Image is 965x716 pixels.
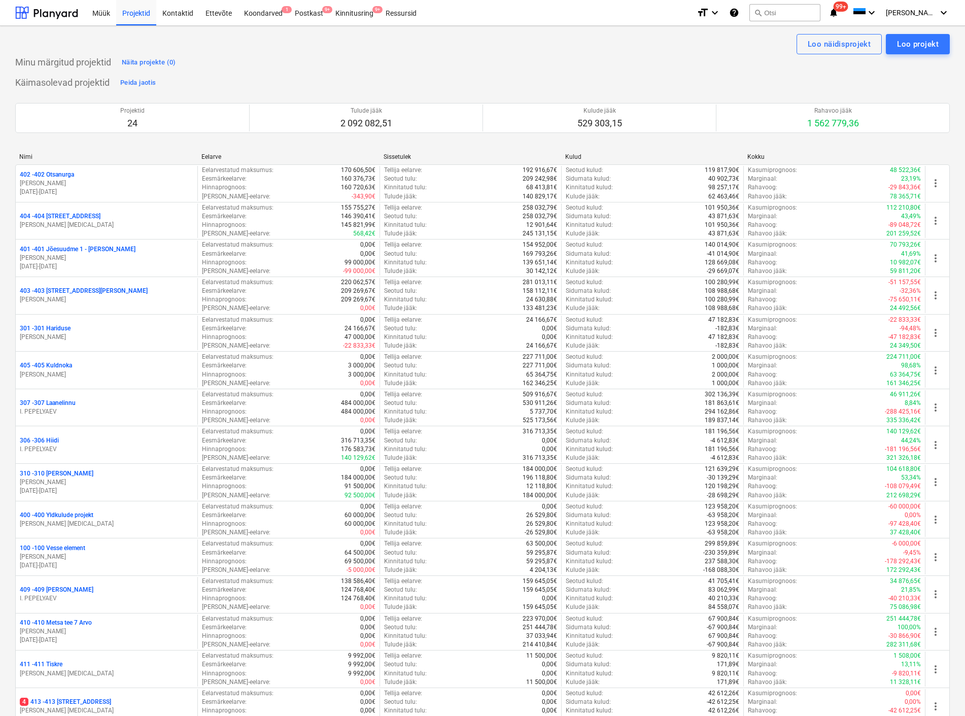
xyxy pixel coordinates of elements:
button: Loo projekt [886,34,950,54]
p: [PERSON_NAME]-eelarve : [202,379,270,388]
p: Rahavoo jääk : [748,229,787,238]
p: 2 000,00€ [712,370,739,379]
p: Kasumiprognoos : [748,166,797,175]
p: 281 013,11€ [523,278,557,287]
p: 258 032,79€ [523,203,557,212]
p: Kinnitatud tulu : [384,333,427,342]
p: Seotud tulu : [384,287,417,295]
p: [PERSON_NAME] [20,295,193,304]
p: -75 650,11€ [888,295,921,304]
p: Marginaal : [748,212,777,221]
p: 65 364,75€ [526,370,557,379]
p: [PERSON_NAME]-eelarve : [202,342,270,350]
i: notifications [829,7,839,19]
p: 41,69% [901,250,921,258]
p: Sidumata kulud : [566,212,611,221]
p: Rahavoog : [748,258,777,267]
p: 0,00€ [360,316,375,324]
div: 100 -100 Vesse element[PERSON_NAME][DATE]-[DATE] [20,544,193,570]
p: Seotud tulu : [384,212,417,221]
p: -47 182,83€ [888,333,921,342]
p: 3 000,00€ [348,370,375,379]
p: 400 - 400 Yldkulude projekt [20,511,93,520]
p: 227 711,00€ [523,361,557,370]
p: 154 952,00€ [523,241,557,249]
p: 0,00€ [542,333,557,342]
p: Kulude jääk [577,107,622,115]
p: Rahavoo jääk : [748,192,787,201]
i: keyboard_arrow_down [709,7,721,19]
p: [DATE] - [DATE] [20,262,193,271]
p: Kasumiprognoos : [748,353,797,361]
p: Eesmärkeelarve : [202,175,247,183]
p: 0,00€ [542,324,557,333]
div: 400 -400 Yldkulude projekt[PERSON_NAME] [MEDICAL_DATA] [20,511,193,528]
p: -32,36% [900,287,921,295]
div: Nimi [19,153,193,160]
p: [PERSON_NAME]-eelarve : [202,304,270,313]
div: Kokku [747,153,921,160]
span: more_vert [929,252,942,264]
p: 162 346,25€ [523,379,557,388]
p: Seotud kulud : [566,203,603,212]
p: Eelarvestatud maksumus : [202,166,273,175]
button: Näita projekte (0) [119,54,179,71]
p: [PERSON_NAME] [20,627,193,636]
p: Marginaal : [748,287,777,295]
p: Kulude jääk : [566,229,600,238]
div: 409 -409 [PERSON_NAME]I. PEPELYAEV [20,586,193,603]
p: 24 [120,117,145,129]
p: 409 - 409 [PERSON_NAME] [20,586,93,594]
p: Marginaal : [748,324,777,333]
span: 1 [282,6,292,13]
span: more_vert [929,588,942,600]
p: Tellija eelarve : [384,166,422,175]
p: 307 - 307 Laanelinnu [20,399,76,407]
p: 1 562 779,36 [807,117,859,129]
p: 209 242,98€ [523,175,557,183]
p: 24 349,50€ [890,342,921,350]
button: Peida jaotis [118,75,158,91]
p: Tellija eelarve : [384,278,422,287]
p: Seotud tulu : [384,175,417,183]
p: Rahavoog : [748,333,777,342]
button: Loo näidisprojekt [797,34,882,54]
span: 9+ [322,6,332,13]
span: [PERSON_NAME] [MEDICAL_DATA] [886,9,937,17]
p: -51 157,55€ [888,278,921,287]
p: Kasumiprognoos : [748,316,797,324]
p: Hinnaprognoos : [202,370,247,379]
p: [PERSON_NAME] [20,478,193,487]
p: 100 280,99€ [705,278,739,287]
p: Kinnitatud kulud : [566,333,613,342]
p: -99 000,00€ [343,267,375,276]
p: 133 481,23€ [523,304,557,313]
p: 301 - 301 Hariduse [20,324,71,333]
p: 48 522,36€ [890,166,921,175]
p: 68 413,81€ [526,183,557,192]
div: 301 -301 Hariduse[PERSON_NAME] [20,324,193,342]
p: 209 269,67€ [341,295,375,304]
p: 0,00€ [360,250,375,258]
p: 108 988,68€ [705,304,739,313]
p: Sidumata kulud : [566,287,611,295]
p: [DATE] - [DATE] [20,188,193,196]
p: 24 630,88€ [526,295,557,304]
p: Marginaal : [748,175,777,183]
p: [PERSON_NAME] [MEDICAL_DATA] [20,669,193,678]
p: 158 112,11€ [523,287,557,295]
p: Eelarvestatud maksumus : [202,353,273,361]
p: Kasumiprognoos : [748,203,797,212]
p: Tulude jääk : [384,192,417,201]
p: Tulude jääk : [384,304,417,313]
p: 119 817,90€ [705,166,739,175]
p: Eesmärkeelarve : [202,287,247,295]
p: Eelarvestatud maksumus : [202,203,273,212]
p: Kinnitatud kulud : [566,295,613,304]
p: Kasumiprognoos : [748,241,797,249]
p: 43 871,63€ [708,229,739,238]
p: 108 988,68€ [705,287,739,295]
p: I. PEPELYAEV [20,445,193,454]
p: 413 - 413 [STREET_ADDRESS] [20,698,111,706]
span: more_vert [929,514,942,526]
